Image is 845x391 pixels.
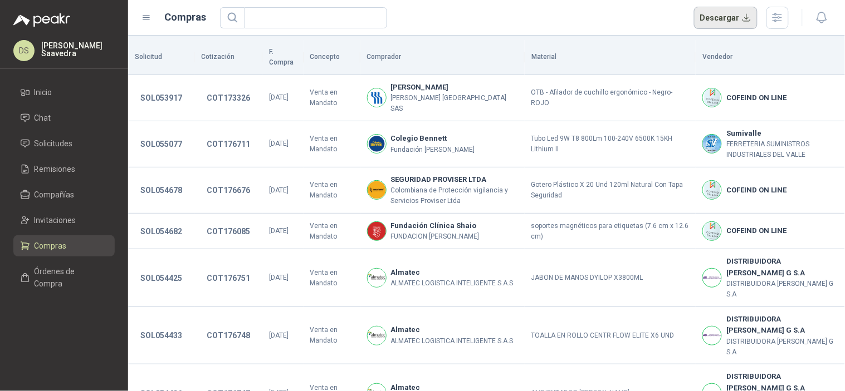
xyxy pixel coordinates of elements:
p: FERRETERIA SUMINISTROS INDUSTRIALES DEL VALLE [726,139,838,160]
button: COT176676 [201,180,256,200]
span: [DATE] [269,227,289,235]
button: COT176751 [201,268,256,288]
img: Logo peakr [13,13,70,27]
button: Descargar [694,7,758,29]
img: Company Logo [703,181,721,199]
p: [PERSON_NAME] [GEOGRAPHIC_DATA] SAS [391,93,518,114]
b: DISTRIBUIDORA [PERSON_NAME] G S.A [726,314,838,336]
img: Company Logo [368,88,386,107]
button: COT173326 [201,88,256,108]
b: Almatec [391,324,514,335]
b: Sumivalle [726,128,838,139]
img: Company Logo [368,181,386,199]
b: DISTRIBUIDORA [PERSON_NAME] G S.A [726,256,838,279]
p: [PERSON_NAME] Saavedra [41,42,115,57]
img: Company Logo [368,222,386,240]
p: DISTRIBUIDORA [PERSON_NAME] G S.A [726,279,838,300]
img: Company Logo [703,135,721,153]
a: Compañías [13,184,115,205]
b: Colegio Bennett [391,133,475,144]
span: Remisiones [35,163,76,175]
img: Company Logo [703,222,721,240]
th: Cotización [194,40,262,75]
img: Company Logo [368,269,386,287]
img: Company Logo [368,135,386,153]
td: soportes magnéticos para etiquetas (7.6 cm x 12.6 cm) [525,214,696,249]
td: Venta en Mandato [304,249,360,307]
img: Company Logo [703,326,721,345]
a: Inicio [13,82,115,103]
button: SOL054682 [135,221,188,241]
a: Compras [13,235,115,256]
span: Solicitudes [35,137,73,150]
a: Invitaciones [13,210,115,231]
td: Tubo Led 9W T8 800Lm 100-240V 6500K 15KH Lithium II [525,121,696,167]
th: Material [525,40,696,75]
p: ALMATEC LOGISTICA INTELIGENTE S.A.S [391,336,514,347]
td: JABON DE MANOS DYILOP X3800ML [525,249,696,307]
td: Venta en Mandato [304,121,360,167]
td: Venta en Mandato [304,167,360,214]
td: TOALLA EN ROLLO CENTR FLOW ELITE X6 UND [525,307,696,365]
b: [PERSON_NAME] [391,82,518,93]
p: DISTRIBUIDORA [PERSON_NAME] G S.A [726,336,838,358]
p: FUNDACION [PERSON_NAME] [391,231,480,242]
span: Compras [35,240,67,252]
a: Remisiones [13,159,115,180]
span: [DATE] [269,140,289,147]
button: SOL055077 [135,134,188,154]
p: Fundación [PERSON_NAME] [391,145,475,155]
span: Compañías [35,189,75,201]
span: Invitaciones [35,214,76,226]
span: [DATE] [269,331,289,339]
td: OTB - Afilador de cuchillo ergonómico - Negro-ROJO [525,75,696,121]
img: Company Logo [368,326,386,345]
button: SOL054678 [135,180,188,200]
a: Órdenes de Compra [13,261,115,294]
td: Venta en Mandato [304,75,360,121]
b: Fundación Clínica Shaio [391,220,480,231]
span: Órdenes de Compra [35,265,104,290]
button: COT176748 [201,325,256,345]
th: Comprador [360,40,525,75]
span: [DATE] [269,186,289,194]
img: Company Logo [703,88,721,107]
td: Venta en Mandato [304,214,360,249]
button: SOL054425 [135,268,188,288]
b: COFEIND ON LINE [726,185,787,196]
span: [DATE] [269,274,289,281]
th: Vendedor [696,40,845,75]
p: Colombiana de Protección vigilancia y Servicios Proviser Ltda [391,185,518,206]
td: Venta en Mandato [304,307,360,365]
button: SOL054433 [135,325,188,345]
b: SEGURIDAD PROVISER LTDA [391,174,518,185]
td: Gotero Plástico X 20 Und 120ml Natural Con Tapa Seguridad [525,167,696,214]
th: Concepto [304,40,360,75]
button: COT176711 [201,134,256,154]
a: Solicitudes [13,133,115,154]
b: Almatec [391,267,514,278]
span: [DATE] [269,93,289,101]
th: F. Compra [262,40,304,75]
p: ALMATEC LOGISTICA INTELIGENTE S.A.S [391,278,514,289]
b: COFEIND ON LINE [726,92,787,103]
button: SOL053917 [135,88,188,108]
b: COFEIND ON LINE [726,225,787,236]
img: Company Logo [703,269,721,287]
h1: Compras [165,9,207,25]
th: Solicitud [128,40,194,75]
button: COT176085 [201,221,256,241]
div: DS [13,40,35,61]
span: Inicio [35,86,52,98]
a: Chat [13,107,115,128]
span: Chat [35,112,51,124]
